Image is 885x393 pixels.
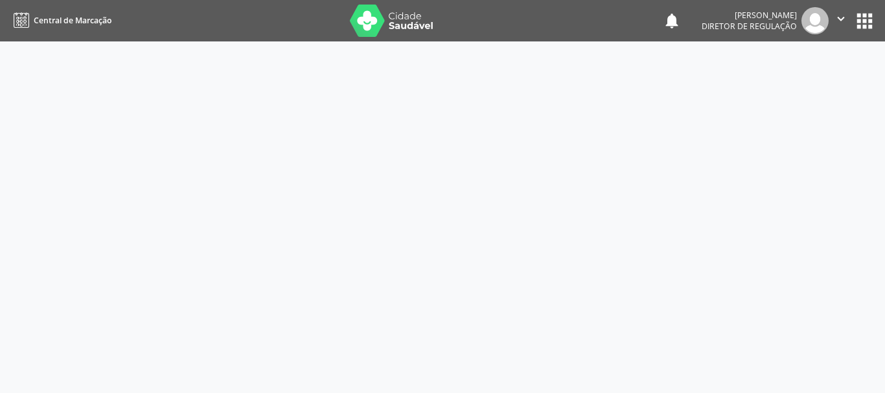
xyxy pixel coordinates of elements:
[9,10,111,31] a: Central de Marcação
[801,7,829,34] img: img
[829,7,853,34] button: 
[853,10,876,32] button: apps
[702,21,797,32] span: Diretor de regulação
[663,12,681,30] button: notifications
[834,12,848,26] i: 
[702,10,797,21] div: [PERSON_NAME]
[34,15,111,26] span: Central de Marcação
